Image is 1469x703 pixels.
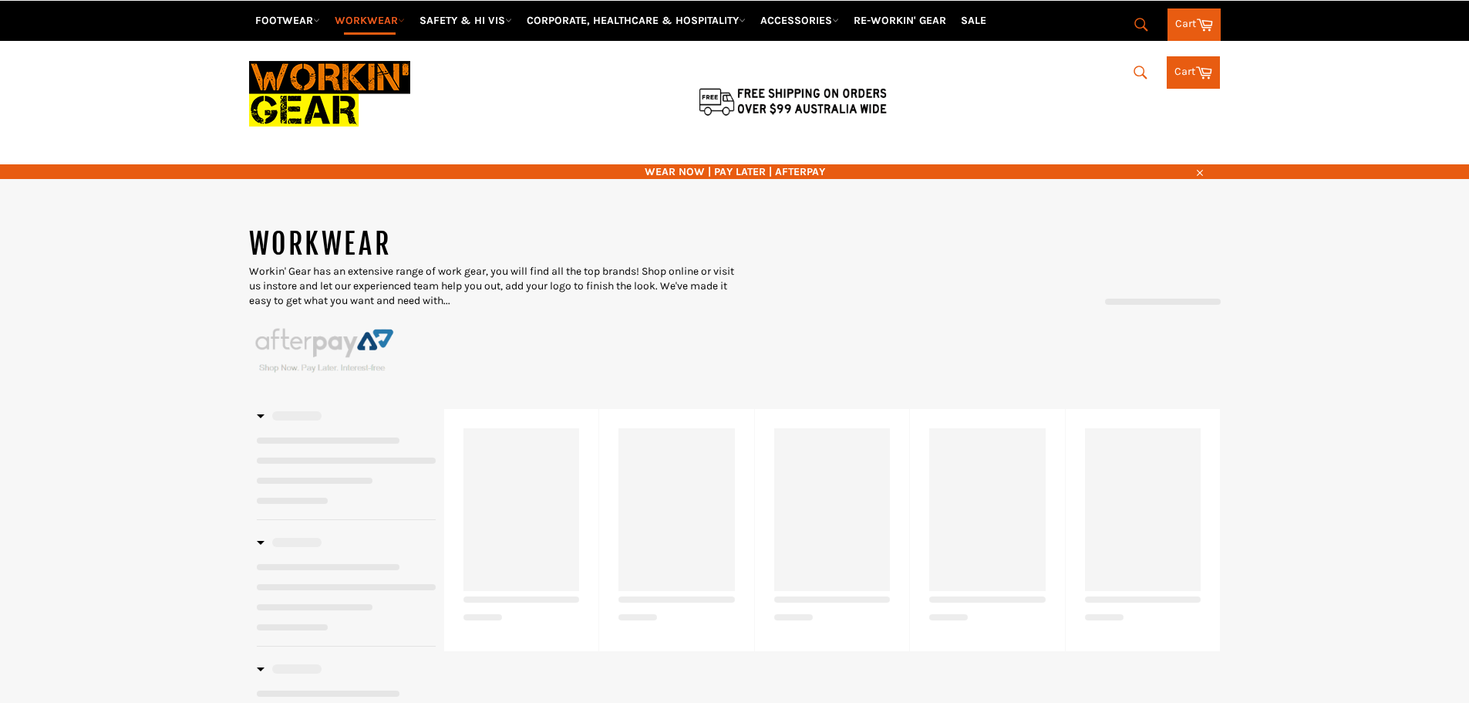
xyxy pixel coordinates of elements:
[955,7,992,34] a: SALE
[754,7,845,34] a: ACCESSORIES
[1167,56,1220,89] a: Cart
[249,164,1221,179] span: WEAR NOW | PAY LATER | AFTERPAY
[249,225,735,264] h1: WORKWEAR
[329,7,411,34] a: WORKWEAR
[1167,8,1221,41] a: Cart
[249,50,410,137] img: Workin Gear leaders in Workwear, Safety Boots, PPE, Uniforms. Australia's No.1 in Workwear
[521,7,752,34] a: CORPORATE, HEALTHCARE & HOSPITALITY
[696,85,889,117] img: Flat $9.95 shipping Australia wide
[413,7,518,34] a: SAFETY & HI VIS
[249,264,735,309] p: Workin' Gear has an extensive range of work gear, you will find all the top brands! Shop online o...
[847,7,952,34] a: RE-WORKIN' GEAR
[249,7,326,34] a: FOOTWEAR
